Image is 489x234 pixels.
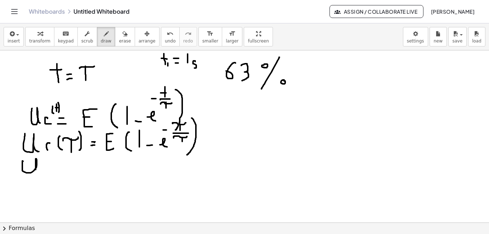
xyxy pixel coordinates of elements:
[448,27,467,46] button: save
[101,39,112,44] span: draw
[472,39,481,44] span: load
[229,30,235,38] i: format_size
[4,27,24,46] button: insert
[329,5,423,18] button: Assign / Collaborate Live
[62,30,69,38] i: keyboard
[202,39,218,44] span: smaller
[167,30,174,38] i: undo
[8,39,20,44] span: insert
[179,27,197,46] button: redoredo
[58,39,74,44] span: keypad
[226,39,238,44] span: larger
[161,27,180,46] button: undoundo
[135,27,160,46] button: arrange
[430,27,447,46] button: new
[139,39,156,44] span: arrange
[9,6,20,17] button: Toggle navigation
[198,27,222,46] button: format_sizesmaller
[185,30,192,38] i: redo
[468,27,485,46] button: load
[183,39,193,44] span: redo
[97,27,116,46] button: draw
[29,39,50,44] span: transform
[403,27,428,46] button: settings
[165,39,176,44] span: undo
[29,8,65,15] a: Whiteboards
[425,5,480,18] button: [PERSON_NAME]
[244,27,273,46] button: fullscreen
[207,30,214,38] i: format_size
[336,8,417,15] span: Assign / Collaborate Live
[407,39,424,44] span: settings
[25,27,54,46] button: transform
[119,39,131,44] span: erase
[77,27,97,46] button: scrub
[115,27,135,46] button: erase
[248,39,269,44] span: fullscreen
[54,27,78,46] button: keyboardkeypad
[222,27,242,46] button: format_sizelarger
[452,39,462,44] span: save
[81,39,93,44] span: scrub
[431,8,475,15] span: [PERSON_NAME]
[434,39,443,44] span: new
